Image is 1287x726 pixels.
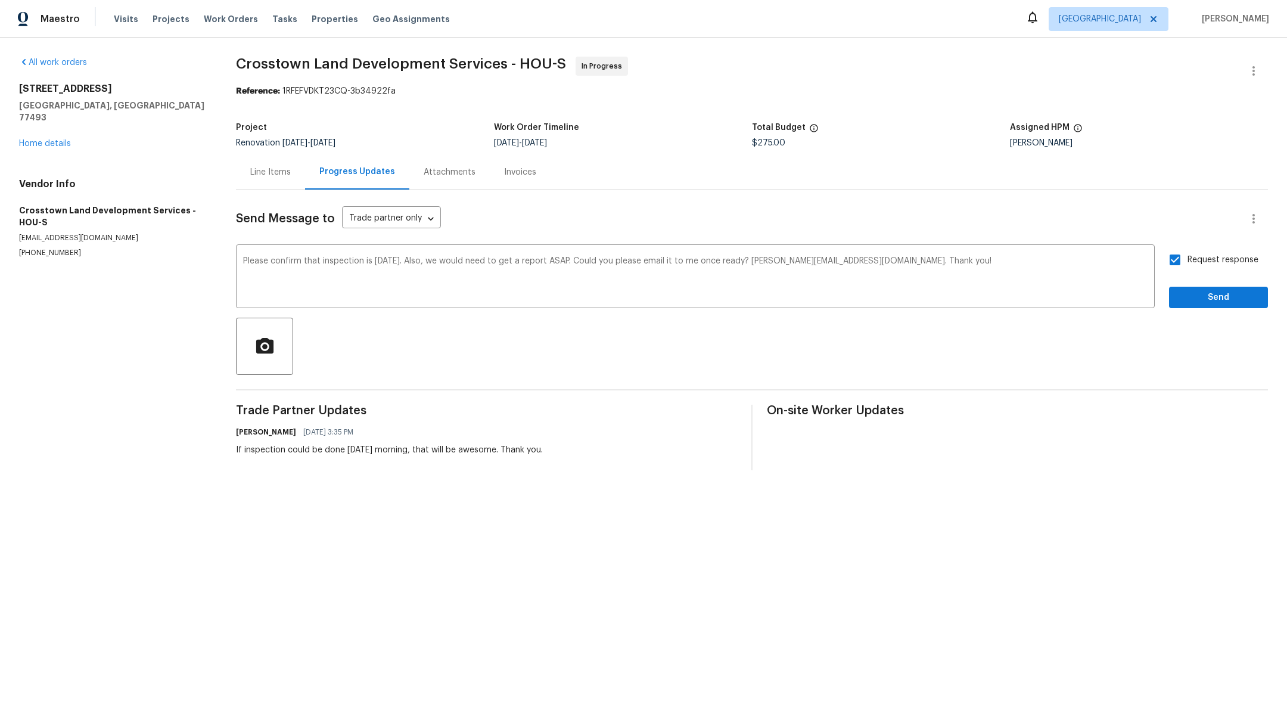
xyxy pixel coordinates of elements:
div: If inspection could be done [DATE] morning, that will be awesome. Thank you. [236,444,543,456]
div: Progress Updates [319,166,395,178]
span: - [282,139,335,147]
span: [DATE] [522,139,547,147]
span: Work Orders [204,13,258,25]
p: [PHONE_NUMBER] [19,248,207,258]
span: Send [1179,290,1258,305]
span: Visits [114,13,138,25]
a: All work orders [19,58,87,67]
h5: Work Order Timeline [494,123,579,132]
h2: [STREET_ADDRESS] [19,83,207,95]
span: [DATE] [494,139,519,147]
span: [DATE] [310,139,335,147]
span: The hpm assigned to this work order. [1073,123,1083,139]
span: On-site Worker Updates [767,405,1268,417]
span: The total cost of line items that have been proposed by Opendoor. This sum includes line items th... [809,123,819,139]
div: 1RFEFVDKT23CQ-3b34922fa [236,85,1268,97]
span: Trade Partner Updates [236,405,737,417]
p: [EMAIL_ADDRESS][DOMAIN_NAME] [19,233,207,243]
a: Home details [19,139,71,148]
span: Maestro [41,13,80,25]
h6: [PERSON_NAME] [236,426,296,438]
span: Renovation [236,139,335,147]
span: [DATE] [282,139,307,147]
div: Invoices [504,166,536,178]
h5: Total Budget [752,123,806,132]
h5: Assigned HPM [1010,123,1070,132]
span: Request response [1187,254,1258,266]
span: - [494,139,547,147]
span: Projects [153,13,189,25]
b: Reference: [236,87,280,95]
span: Tasks [272,15,297,23]
h5: Project [236,123,267,132]
span: [GEOGRAPHIC_DATA] [1059,13,1141,25]
span: $275.00 [752,139,785,147]
div: Attachments [424,166,475,178]
span: In Progress [582,60,627,72]
h4: Vendor Info [19,178,207,190]
h5: [GEOGRAPHIC_DATA], [GEOGRAPHIC_DATA] 77493 [19,100,207,123]
span: Properties [312,13,358,25]
div: [PERSON_NAME] [1010,139,1268,147]
textarea: Please confirm that inspection is [DATE]. Also, we would need to get a report ASAP. Could you ple... [243,257,1148,299]
div: Trade partner only [342,209,441,229]
span: Send Message to [236,213,335,225]
span: Crosstown Land Development Services - HOU-S [236,57,566,71]
span: Geo Assignments [372,13,450,25]
span: [PERSON_NAME] [1197,13,1269,25]
h5: Crosstown Land Development Services - HOU-S [19,204,207,228]
div: Line Items [250,166,291,178]
span: [DATE] 3:35 PM [303,426,353,438]
button: Send [1169,287,1268,309]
